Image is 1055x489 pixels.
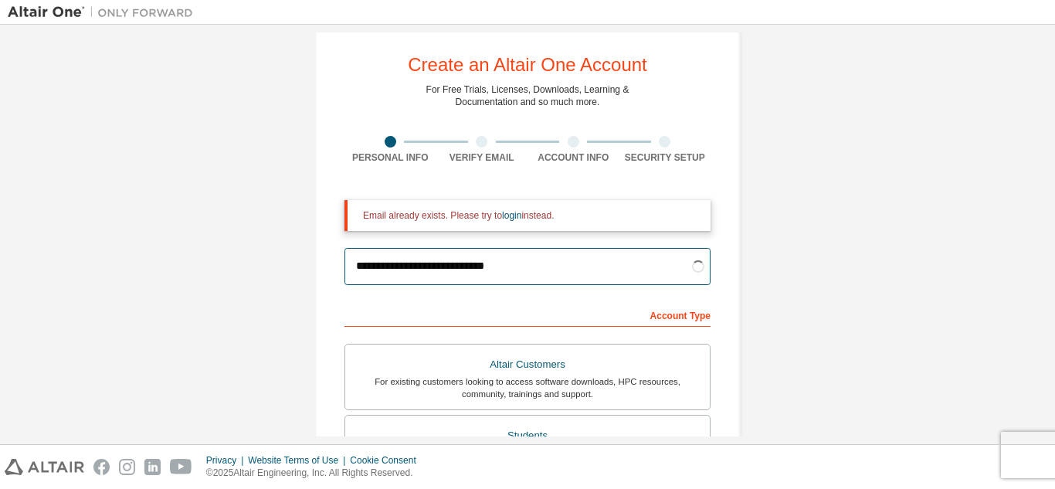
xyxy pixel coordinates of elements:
div: Create an Altair One Account [408,56,647,74]
div: Security Setup [619,151,711,164]
img: instagram.svg [119,459,135,475]
a: login [502,210,521,221]
div: Altair Customers [354,354,701,375]
div: Website Terms of Use [248,454,350,467]
div: Privacy [206,454,248,467]
p: © 2025 Altair Engineering, Inc. All Rights Reserved. [206,467,426,480]
img: facebook.svg [93,459,110,475]
div: Account Info [527,151,619,164]
div: Account Type [344,302,711,327]
div: Verify Email [436,151,528,164]
img: youtube.svg [170,459,192,475]
img: Altair One [8,5,201,20]
div: Cookie Consent [350,454,425,467]
div: For Free Trials, Licenses, Downloads, Learning & Documentation and so much more. [426,83,629,108]
div: For existing customers looking to access software downloads, HPC resources, community, trainings ... [354,375,701,400]
img: linkedin.svg [144,459,161,475]
div: Email already exists. Please try to instead. [363,209,698,222]
div: Personal Info [344,151,436,164]
div: Students [354,425,701,447]
img: altair_logo.svg [5,459,84,475]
